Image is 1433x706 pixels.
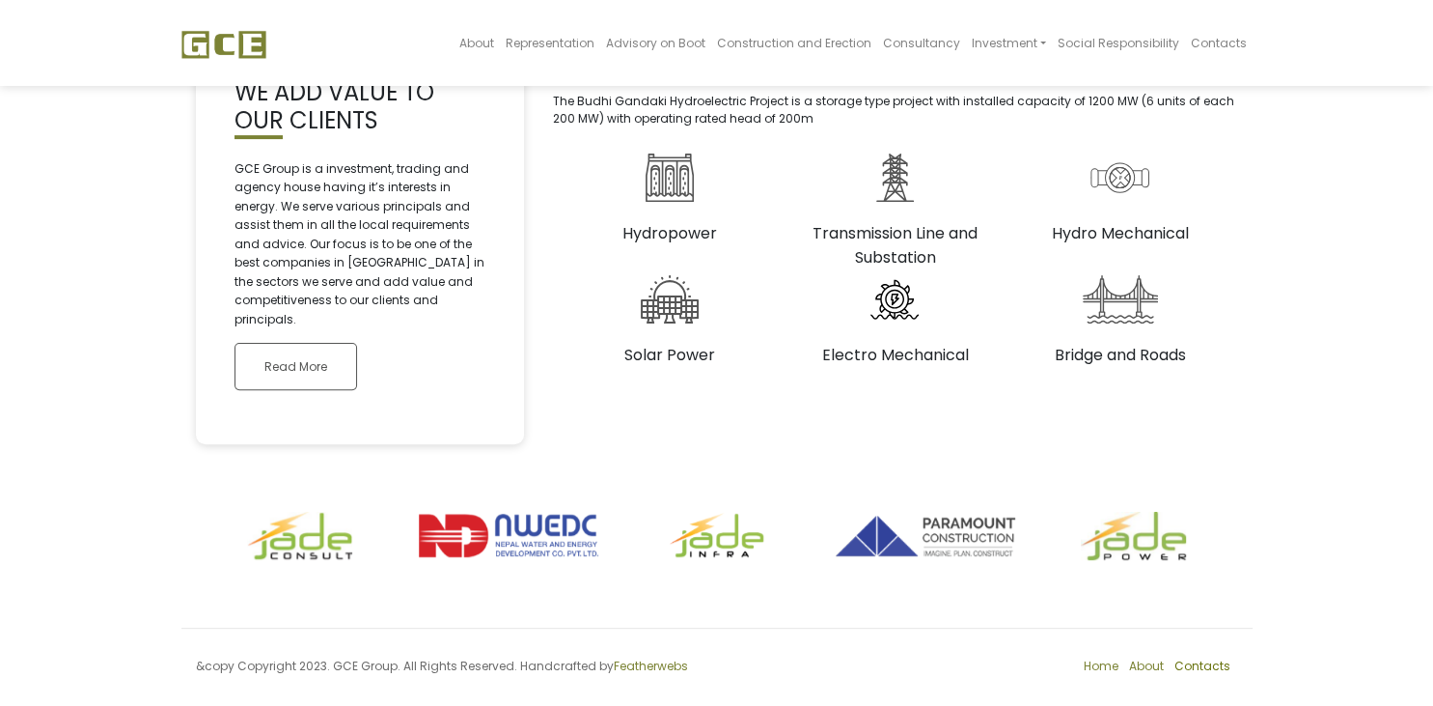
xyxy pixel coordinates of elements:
h3: Hydro Mechanical [1022,221,1218,245]
a: Advisory on Boot [599,6,710,80]
a: About [1129,658,1164,674]
a: About [453,6,499,80]
span: Construction and Erection [716,35,870,51]
span: Representation [505,35,593,51]
img: Jade Infra [627,512,807,560]
h3: Hydropower [572,221,768,245]
h2: WE ADD VALUE TO OUR CLIENTS [234,79,485,135]
img: Jade Consult [210,512,390,560]
a: Featherwebs [614,658,688,674]
a: Representation [499,6,599,80]
span: Social Responsibility [1058,35,1179,51]
a: Contacts [1174,658,1230,674]
a: Contacts [1185,6,1253,80]
img: Paramount Construction [836,512,1015,560]
p: The Budhi Gandaki Hydroelectric Project is a storage type project with installed capacity of 1200... [553,93,1238,127]
span: Contacts [1191,35,1247,51]
a: Consultancy [876,6,965,80]
a: Home [1084,658,1118,674]
a: Social Responsibility [1052,6,1185,80]
span: About [458,35,493,51]
a: Investment [965,6,1051,80]
span: Advisory on Boot [605,35,704,51]
span: Investment [971,35,1036,51]
h3: Solar Power [572,343,768,367]
h3: Electro Mechanical [797,343,993,367]
div: &copy Copyright 2023. GCE Group. All Rights Reserved. Handcrafted by [181,658,717,687]
span: Consultancy [882,35,959,51]
a: Construction and Erection [710,6,876,80]
h3: Bridge and Roads [1022,343,1218,367]
a: Read More [234,343,357,390]
img: GCE Group [181,30,266,59]
h3: Transmission Line and Substation [797,221,993,269]
img: Nwedc [419,512,598,560]
img: Jade Power [1044,512,1224,560]
p: GCE Group is a investment, trading and agency house having it’s interests in energy. We serve var... [234,159,485,329]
